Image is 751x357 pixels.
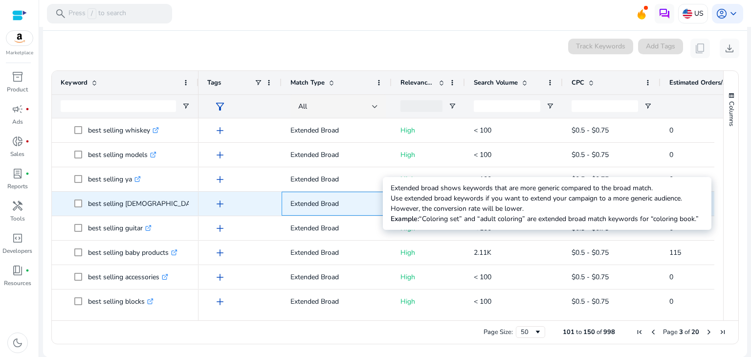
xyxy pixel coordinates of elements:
[400,120,456,140] p: High
[572,248,609,257] span: $0.5 - $0.75
[88,291,154,312] p: best selling blocks
[716,8,728,20] span: account_circle
[724,43,735,54] span: download
[88,267,168,287] p: best selling accessories
[474,126,491,135] span: < 100
[12,265,23,276] span: book_4
[400,78,435,87] span: Relevance Score
[12,232,23,244] span: code_blocks
[669,150,673,159] span: 0
[207,78,221,87] span: Tags
[290,145,383,165] p: Extended Broad
[685,328,690,336] span: of
[88,169,141,189] p: best selling ya
[290,291,383,312] p: Extended Broad
[214,223,226,234] span: add
[290,169,383,189] p: Extended Broad
[214,271,226,283] span: add
[391,183,704,224] p: Extended broad shows keywords that are more generic compared to the broad match. Use extended bro...
[61,100,176,112] input: Keyword Filter Input
[705,328,713,336] div: Next Page
[88,218,152,238] p: best selling guitar
[6,49,33,57] p: Marketplace
[25,268,29,272] span: fiber_manual_record
[88,8,96,19] span: /
[474,297,491,306] span: < 100
[10,214,25,223] p: Tools
[563,328,574,336] span: 101
[214,247,226,259] span: add
[474,150,491,159] span: < 100
[214,101,226,112] span: filter_alt
[669,78,728,87] span: Estimated Orders/Month
[12,135,23,147] span: donut_small
[669,297,673,306] span: 0
[521,328,534,336] div: 50
[691,328,699,336] span: 20
[572,272,609,282] span: $0.5 - $0.75
[583,328,595,336] span: 150
[6,31,33,45] img: amazon.svg
[727,101,736,126] span: Columns
[4,279,31,288] p: Resources
[663,328,678,336] span: Page
[474,175,491,184] span: < 100
[669,126,673,135] span: 0
[400,169,456,189] p: High
[572,150,609,159] span: $0.5 - $0.75
[474,223,491,233] span: < 100
[474,248,491,257] span: 2.11K
[694,5,704,22] p: US
[214,198,226,210] span: add
[12,71,23,83] span: inventory_2
[88,243,177,263] p: best selling baby products
[572,78,584,87] span: CPC
[683,9,692,19] img: us.svg
[214,149,226,161] span: add
[25,139,29,143] span: fiber_manual_record
[12,103,23,115] span: campaign
[12,168,23,179] span: lab_profile
[572,126,609,135] span: $0.5 - $0.75
[728,8,739,20] span: keyboard_arrow_down
[214,174,226,185] span: add
[55,8,66,20] span: search
[25,107,29,111] span: fiber_manual_record
[576,328,582,336] span: to
[669,175,673,184] span: 0
[572,175,609,184] span: $0.5 - $0.75
[12,117,23,126] p: Ads
[400,291,456,312] p: High
[649,328,657,336] div: Previous Page
[400,145,456,165] p: High
[290,78,325,87] span: Match Type
[25,172,29,176] span: fiber_manual_record
[214,125,226,136] span: add
[572,297,609,306] span: $0.5 - $0.75
[603,328,615,336] span: 998
[68,8,126,19] p: Press to search
[2,246,32,255] p: Developers
[290,267,383,287] p: Extended Broad
[679,328,683,336] span: 3
[636,328,643,336] div: First Page
[7,85,28,94] p: Product
[290,243,383,263] p: Extended Broad
[596,328,602,336] span: of
[12,200,23,212] span: handyman
[7,182,28,191] p: Reports
[572,100,638,112] input: CPC Filter Input
[669,272,673,282] span: 0
[298,102,307,111] span: All
[88,194,230,214] p: best selling [DEMOGRAPHIC_DATA] books
[720,39,739,58] button: download
[474,272,491,282] span: < 100
[290,218,383,238] p: Extended Broad
[484,328,513,336] div: Page Size:
[214,296,226,308] span: add
[669,248,681,257] span: 115
[88,145,156,165] p: best selling models
[290,120,383,140] p: Extended Broad
[448,102,456,110] button: Open Filter Menu
[644,102,652,110] button: Open Filter Menu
